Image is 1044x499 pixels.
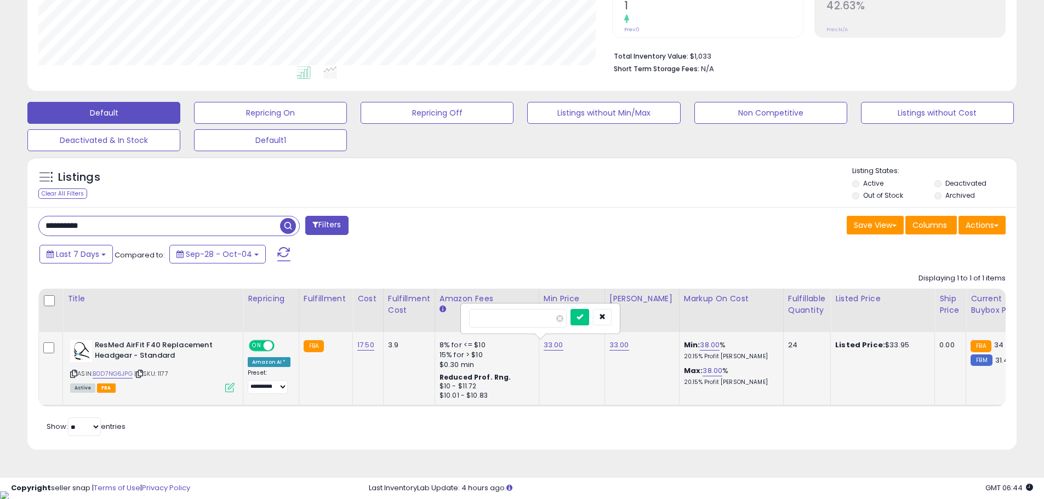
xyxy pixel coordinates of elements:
[27,129,180,151] button: Deactivated & In Stock
[679,289,783,332] th: The percentage added to the cost of goods (COGS) that forms the calculator for Min & Max prices.
[58,170,100,185] h5: Listings
[684,293,779,305] div: Markup on Cost
[614,51,688,61] b: Total Inventory Value:
[609,293,675,305] div: [PERSON_NAME]
[440,382,530,391] div: $10 - $11.72
[863,179,883,188] label: Active
[847,216,904,234] button: Save View
[945,179,986,188] label: Deactivated
[194,129,347,151] button: Default1
[248,357,290,367] div: Amazon AI *
[38,188,87,199] div: Clear All Filters
[440,305,446,314] small: Amazon Fees.
[11,483,51,493] strong: Copyright
[684,365,703,376] b: Max:
[97,383,116,393] span: FBA
[863,191,903,200] label: Out of Stock
[357,293,379,305] div: Cost
[70,340,235,391] div: ASIN:
[186,249,252,260] span: Sep-28 - Oct-04
[248,293,294,305] div: Repricing
[304,340,324,352] small: FBA
[788,293,826,316] div: Fulfillable Quantity
[11,483,190,494] div: seller snap | |
[39,245,113,263] button: Last 7 Days
[826,26,848,33] small: Prev: N/A
[134,369,168,378] span: | SKU: 1177
[614,64,699,73] b: Short Term Storage Fees:
[440,391,530,400] div: $10.01 - $10.83
[971,354,992,366] small: FBM
[703,365,722,376] a: 38.00
[70,383,95,393] span: All listings currently available for purchase on Amazon
[912,220,947,231] span: Columns
[788,340,822,350] div: 24
[614,49,997,62] li: $1,033
[369,483,1033,494] div: Last InventoryLab Update: 4 hours ago.
[694,102,847,124] button: Non Competitive
[95,340,228,363] b: ResMed AirFit F40 Replacement Headgear - Standard
[115,250,165,260] span: Compared to:
[852,166,1017,176] p: Listing States:
[544,293,600,305] div: Min Price
[440,340,530,350] div: 8% for <= $10
[169,245,266,263] button: Sep-28 - Oct-04
[440,360,530,370] div: $0.30 min
[304,293,348,305] div: Fulfillment
[250,341,264,351] span: ON
[56,249,99,260] span: Last 7 Days
[544,340,563,351] a: 33.00
[684,340,775,360] div: %
[305,216,348,235] button: Filters
[684,378,775,386] p: 20.15% Profit [PERSON_NAME]
[971,293,1027,316] div: Current Buybox Price
[388,340,426,350] div: 3.9
[835,293,930,305] div: Listed Price
[985,483,1033,493] span: 2025-10-13 06:44 GMT
[67,293,238,305] div: Title
[919,273,1006,284] div: Displaying 1 to 1 of 1 items
[971,340,991,352] small: FBA
[684,340,700,350] b: Min:
[945,191,975,200] label: Archived
[527,102,680,124] button: Listings without Min/Max
[27,102,180,124] button: Default
[700,340,720,351] a: 38.00
[959,216,1006,234] button: Actions
[47,421,125,432] span: Show: entries
[440,293,534,305] div: Amazon Fees
[94,483,140,493] a: Terms of Use
[861,102,1014,124] button: Listings without Cost
[609,340,629,351] a: 33.00
[440,350,530,360] div: 15% for > $10
[194,102,347,124] button: Repricing On
[995,355,1013,365] span: 31.49
[248,369,290,394] div: Preset:
[142,483,190,493] a: Privacy Policy
[939,340,957,350] div: 0.00
[939,293,961,316] div: Ship Price
[70,340,92,362] img: 31sOYMAVHtL._SL40_.jpg
[994,340,1003,350] span: 34
[388,293,430,316] div: Fulfillment Cost
[684,366,775,386] div: %
[701,64,714,74] span: N/A
[684,353,775,360] p: 20.15% Profit [PERSON_NAME]
[624,26,640,33] small: Prev: 0
[361,102,514,124] button: Repricing Off
[357,340,374,351] a: 17.50
[273,341,290,351] span: OFF
[905,216,957,234] button: Columns
[835,340,926,350] div: $33.95
[93,369,133,378] a: B0D7NG6JPG
[440,372,511,382] b: Reduced Prof. Rng.
[835,340,885,350] b: Listed Price:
